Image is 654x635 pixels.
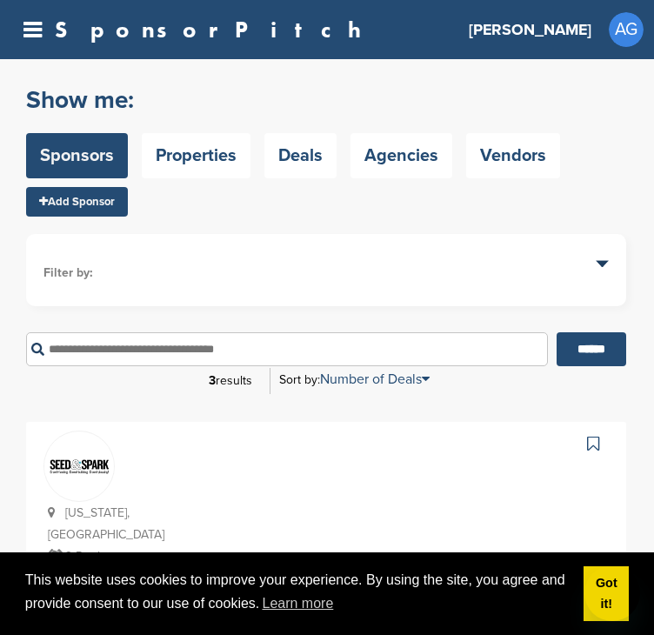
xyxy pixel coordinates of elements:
a: Sponsors [26,133,128,178]
p: 2 Deals [48,545,148,567]
a: [PERSON_NAME] [469,10,591,49]
div: results [200,366,261,396]
a: Deals [264,133,337,178]
b: 3 [209,373,216,388]
img: Ss [44,431,114,501]
li: Filter by: [43,264,609,283]
span: This website uses cookies to improve your experience. By using the site, you agree and provide co... [25,570,571,617]
a: AG [609,12,644,47]
a: Agencies [350,133,452,178]
a: dismiss cookie message [584,566,629,622]
h3: [PERSON_NAME] [469,17,591,42]
a: Add Sponsor [26,187,128,217]
a: Properties [142,133,250,178]
p: [US_STATE], [GEOGRAPHIC_DATA] [48,502,148,545]
a: learn more about cookies [259,591,336,617]
a: Number of Deals [320,371,430,388]
a: Vendors [466,133,560,178]
iframe: Button to launch messaging window [584,565,640,621]
a: SponsorPitch [55,18,372,41]
h2: Show me: [26,84,560,116]
div: Sort by: [279,372,430,386]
